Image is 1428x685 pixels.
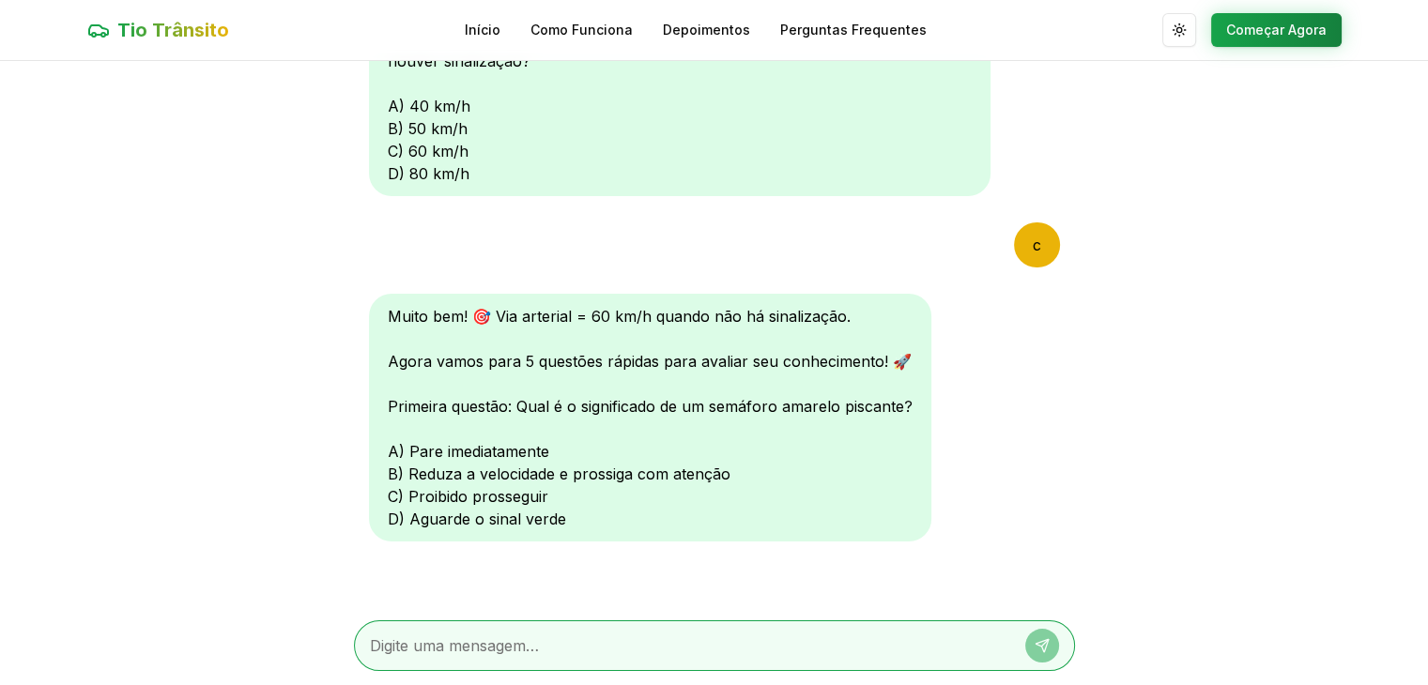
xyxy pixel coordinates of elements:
[369,294,931,541] div: Muito bem! 🎯 Via arterial = 60 km/h quando não há sinalização. Agora vamos para 5 questões rápida...
[117,17,229,43] span: Tio Trânsito
[1014,222,1060,267] div: c
[465,21,500,39] a: Início
[530,21,633,39] a: Como Funciona
[87,17,229,43] a: Tio Trânsito
[1211,13,1342,47] button: Começar Agora
[663,21,750,39] a: Depoimentos
[780,21,927,39] a: Perguntas Frequentes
